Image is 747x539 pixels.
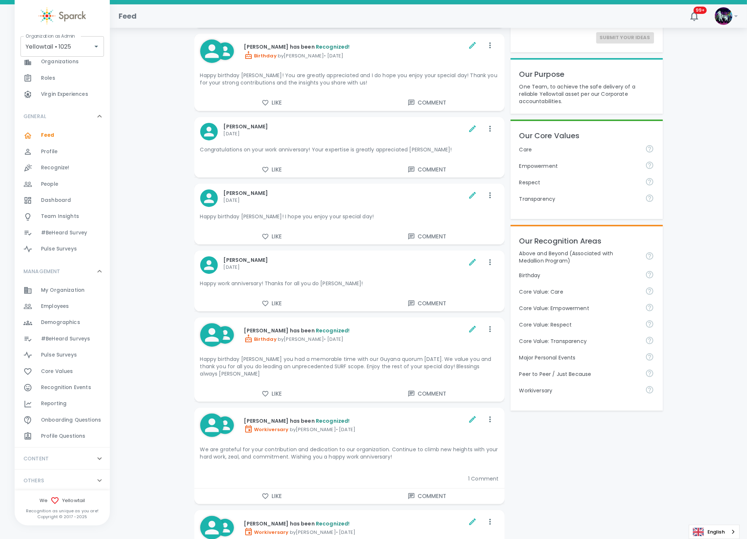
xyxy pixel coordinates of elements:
[519,195,639,203] p: Transparency
[41,287,85,294] span: My Organization
[519,387,639,394] p: Workiversary
[350,162,505,177] button: Comment
[350,296,505,311] button: Comment
[41,351,77,359] span: Pulse Surveys
[15,105,110,127] div: GENERAL
[15,412,110,428] a: Onboarding Questions
[41,181,58,188] span: People
[244,336,277,343] span: Birthday
[15,144,110,160] a: Profile
[519,288,639,295] p: Core Value: Care
[194,162,350,177] button: Like
[15,208,110,225] a: Team Insights
[350,229,505,244] button: Comment
[519,68,654,80] p: Our Purpose
[15,396,110,412] a: Reporting
[23,455,49,462] p: CONTENT
[15,192,110,208] a: Dashboard
[194,95,350,110] button: Like
[519,235,654,247] p: Our Recognition Areas
[41,303,69,310] span: Employees
[224,130,467,137] p: [DATE]
[244,426,289,433] span: Workiversary
[15,380,110,396] a: Recognition Events
[15,86,110,102] a: Virgin Experiences
[224,256,467,264] p: [PERSON_NAME]
[694,7,707,14] span: 99+
[244,529,289,536] span: Workiversary
[15,508,110,514] p: Recognition as unique as you are!
[15,314,110,331] div: Demographics
[41,148,57,155] span: Profile
[519,305,639,312] p: Core Value: Empowerment
[519,179,639,186] p: Respect
[244,425,467,433] p: by [PERSON_NAME] • [DATE]
[194,386,350,402] button: Like
[224,264,467,271] p: [DATE]
[41,433,86,440] span: Profile Questions
[686,7,703,25] button: 99+
[15,225,110,241] div: #BeHeard Survey
[15,7,110,24] a: Sparck logo
[15,241,110,257] a: Pulse Surveys
[645,353,654,361] svg: Celebrating major personal events in each other's lives.
[645,194,654,203] svg: Mitigate risks. Discipline in change.
[244,43,467,50] p: [PERSON_NAME] has been
[15,448,110,470] div: CONTENT
[645,303,654,312] svg: Celebrate success. Keep learning.
[41,91,88,98] span: Virgin Experiences
[41,132,55,139] span: Feed
[15,176,110,192] a: People
[15,428,110,444] div: Profile Questions
[350,386,505,402] button: Comment
[15,282,110,448] div: MANAGEMENT
[316,43,350,50] span: Recognized!
[224,123,467,130] p: [PERSON_NAME]
[41,197,71,204] span: Dashboard
[519,130,654,142] p: Our Core Values
[645,287,654,295] svg: Environmental responsibility. People first.
[194,296,350,311] button: Like
[26,33,75,39] label: Organization as Admin
[15,363,110,380] a: Core Values
[316,520,350,527] span: Recognized!
[15,54,110,70] a: Organizations
[15,160,110,176] a: Recognize!
[15,70,110,86] a: Roles
[224,189,467,197] p: [PERSON_NAME]
[41,75,55,82] span: Roles
[15,331,110,347] div: #BeHeard Surveys
[645,385,654,394] svg: Celebrating employee work anniversaries.
[41,400,67,407] span: Reporting
[15,347,110,363] a: Pulse Surveys
[224,197,467,204] p: [DATE]
[519,146,639,153] p: Care
[316,417,350,425] span: Recognized!
[645,320,654,328] svg: Develop leaders. Build local talent.
[194,489,350,504] button: Like
[41,229,87,237] span: #BeHeard Survey
[244,417,467,425] p: [PERSON_NAME] has been
[645,369,654,378] svg: Ability for team members to acknowledge how a peer has benefited the broader project team. Can be...
[15,298,110,314] a: Employees
[200,146,499,153] p: Congratulations on your work anniversary! Your expertise is greatly appreciated [PERSON_NAME]!
[15,282,110,298] a: My Organization
[15,496,110,505] span: We Yellowtail
[645,177,654,186] svg: Develop leaders. Build local talent.
[91,41,101,52] button: Open
[200,72,499,86] p: Happy birthday [PERSON_NAME]! You are greatly appreciated and I do hope you enjoy your special da...
[519,354,639,361] p: Major Personal Events
[519,321,639,328] p: Core Value: Respect
[715,7,732,25] img: Picture of Sparck
[519,250,639,264] p: Above and Beyond (Associated with Medallion Program)
[519,162,639,170] p: Empowerment
[468,475,498,482] span: 1 Comment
